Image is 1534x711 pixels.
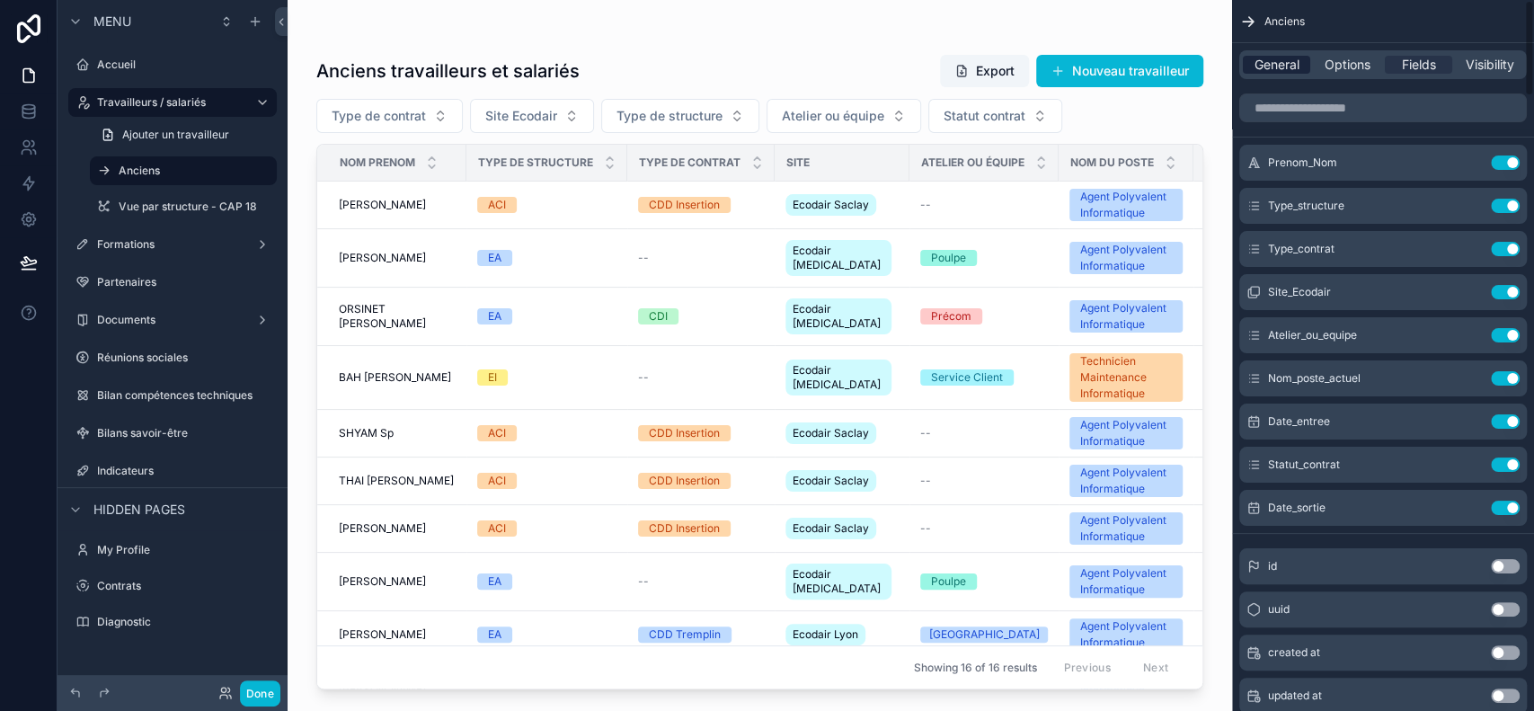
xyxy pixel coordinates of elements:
span: Fields [1402,56,1436,74]
a: Diagnostic [68,608,277,636]
span: Anciens [1264,14,1305,29]
a: Bilans savoir-être [68,419,277,448]
label: Bilan compétences techniques [97,388,273,403]
span: Type de contrat [639,156,740,170]
label: Vue par structure - CAP 18 [119,200,273,214]
span: Site_Ecodair [1268,285,1331,299]
span: Options [1325,56,1370,74]
span: id [1268,559,1277,573]
label: Partenaires [97,275,273,289]
label: Travailleurs / salariés [97,95,241,110]
label: Accueil [97,58,273,72]
span: Site [786,156,810,170]
a: My Profile [68,536,277,564]
label: My Profile [97,543,273,557]
a: Contrats [68,572,277,600]
a: Formations [68,230,277,259]
span: Showing 16 of 16 results [913,661,1036,675]
span: created at [1268,645,1320,660]
label: Anciens [119,164,266,178]
a: Partenaires [68,268,277,297]
span: uuid [1268,602,1290,617]
span: Atelier ou Équipe [921,156,1024,170]
a: Réunions sociales [68,343,277,372]
span: Ajouter un travailleur [122,128,229,142]
span: Date_sortie [1268,501,1326,515]
a: Vue par structure - CAP 18 [90,192,277,221]
a: Ajouter un travailleur [90,120,277,149]
label: Documents [97,313,248,327]
span: Type_structure [1268,199,1344,213]
label: Diagnostic [97,615,273,629]
label: Formations [97,237,248,252]
span: Nom du poste [1070,156,1154,170]
span: Atelier_ou_equipe [1268,328,1357,342]
a: Indicateurs [68,457,277,485]
span: Menu [93,13,131,31]
label: Contrats [97,579,273,593]
button: Done [240,680,280,707]
a: Travailleurs / salariés [68,88,277,117]
label: Réunions sociales [97,351,273,365]
span: Date_entree [1268,414,1330,429]
a: Anciens [90,156,277,185]
a: Bilan compétences techniques [68,381,277,410]
span: General [1255,56,1299,74]
label: Bilans savoir-être [97,426,273,440]
label: Indicateurs [97,464,273,478]
span: Hidden pages [93,501,185,519]
span: Nom_poste_actuel [1268,371,1361,386]
span: Type_contrat [1268,242,1334,256]
span: Visibility [1466,56,1514,74]
span: Prenom_Nom [1268,156,1337,170]
span: Nom Prenom [340,156,415,170]
span: Type de structure [478,156,593,170]
a: Accueil [68,50,277,79]
a: Documents [68,306,277,334]
span: Statut_contrat [1268,458,1340,472]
